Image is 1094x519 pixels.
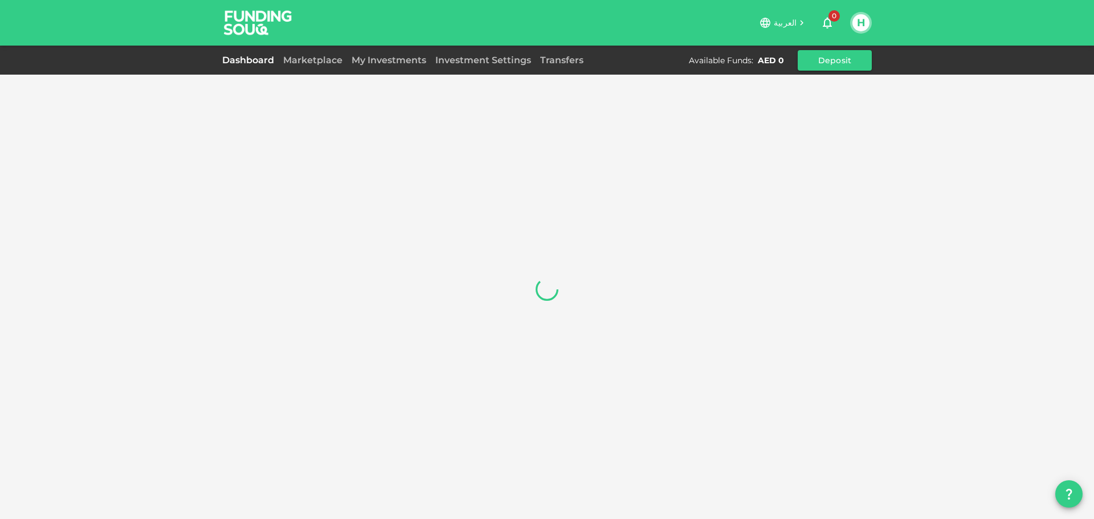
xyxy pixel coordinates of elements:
a: Marketplace [279,55,347,66]
a: Investment Settings [431,55,536,66]
div: AED 0 [758,55,784,66]
span: 0 [828,10,840,22]
div: Available Funds : [689,55,753,66]
button: Deposit [798,50,872,71]
a: Transfers [536,55,588,66]
a: Dashboard [222,55,279,66]
button: H [852,14,870,31]
a: My Investments [347,55,431,66]
span: العربية [774,18,797,28]
button: 0 [816,11,839,34]
button: question [1055,480,1083,508]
